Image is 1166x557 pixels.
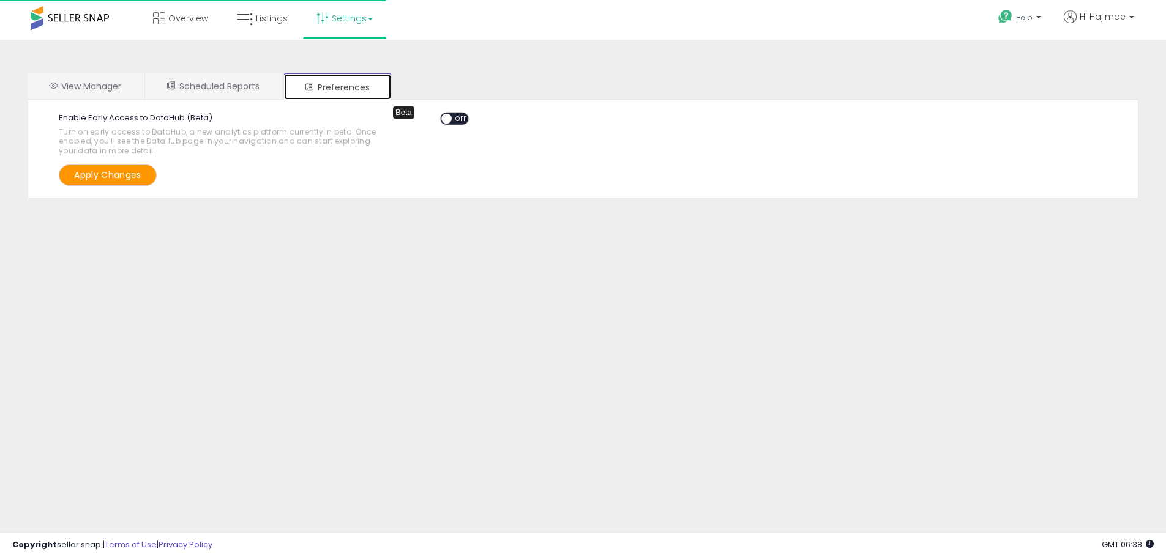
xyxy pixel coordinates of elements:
span: Help [1016,12,1033,23]
span: Listings [256,12,288,24]
a: Preferences [283,73,392,100]
a: Hi Hajimae [1064,10,1134,38]
div: seller snap | | [12,539,212,551]
i: User Preferences [305,83,314,91]
span: Hi Hajimae [1080,10,1126,23]
label: Enable Early Access to DataHub (Beta) [50,113,393,161]
span: Overview [168,12,208,24]
a: Scheduled Reports [145,73,282,99]
div: Tooltip anchor [393,106,414,119]
i: Get Help [998,9,1013,24]
span: Turn on early access to DataHub, a new analytics platform currently in beta. Once enabled, you’ll... [59,127,384,155]
span: 2025-08-14 06:38 GMT [1102,539,1154,550]
a: Privacy Policy [159,539,212,550]
i: View Manager [49,81,58,90]
button: Apply Changes [59,164,157,186]
i: Scheduled Reports [167,81,176,90]
strong: Copyright [12,539,57,550]
a: View Manager [28,73,143,99]
a: Terms of Use [105,539,157,550]
span: OFF [452,114,471,124]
